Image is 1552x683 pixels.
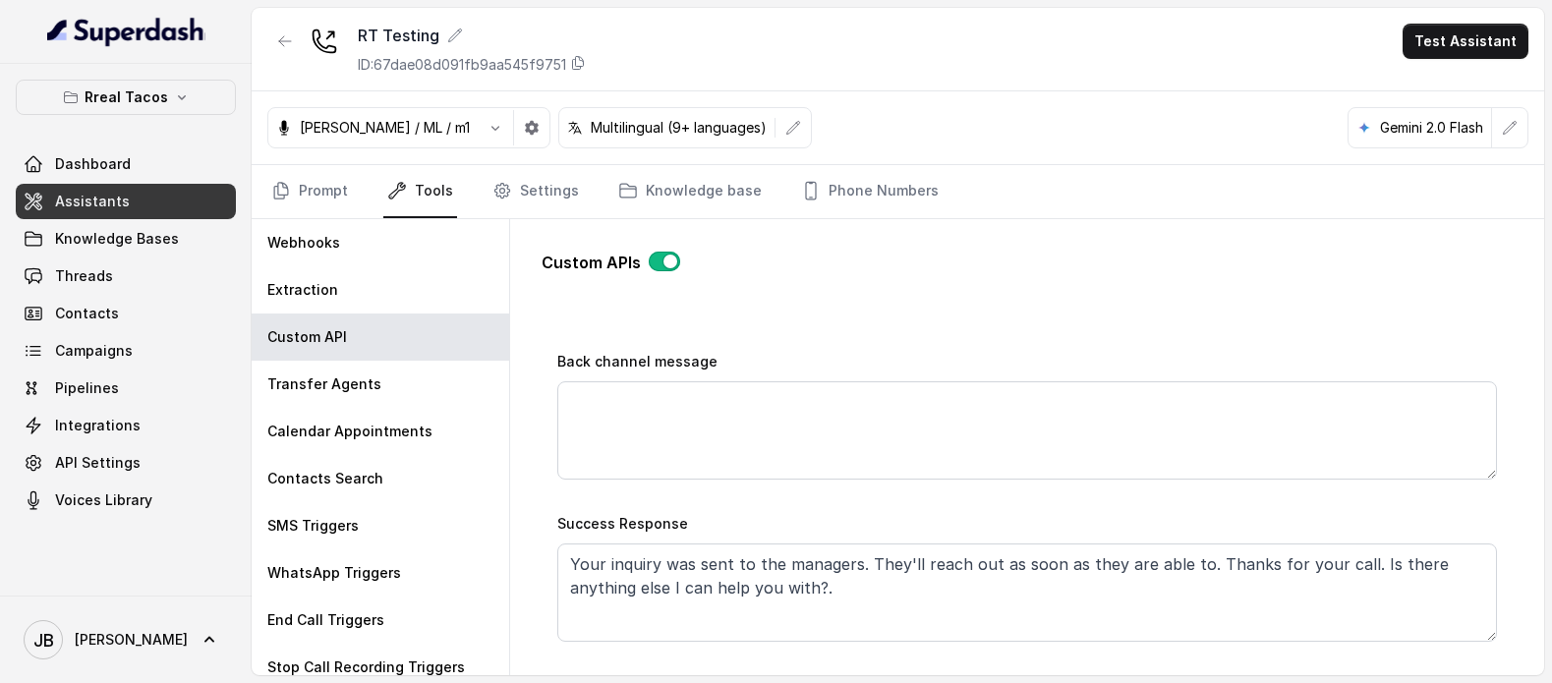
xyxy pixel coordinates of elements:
p: Gemini 2.0 Flash [1380,118,1483,138]
a: Pipelines [16,370,236,406]
span: Campaigns [55,341,133,361]
p: Webhooks [267,233,340,253]
p: Contacts Search [267,469,383,488]
a: Tools [383,165,457,218]
span: Threads [55,266,113,286]
a: [PERSON_NAME] [16,612,236,667]
text: JB [33,630,54,651]
nav: Tabs [267,165,1528,218]
a: Assistants [16,184,236,219]
p: [PERSON_NAME] / ML / m1 [300,118,470,138]
button: Rreal Tacos [16,80,236,115]
p: Extraction [267,280,338,300]
a: Knowledge Bases [16,221,236,256]
span: Integrations [55,416,141,435]
span: API Settings [55,453,141,473]
p: Custom API [267,327,347,347]
span: Dashboard [55,154,131,174]
a: Settings [489,165,583,218]
a: Dashboard [16,146,236,182]
a: Threads [16,258,236,294]
a: Integrations [16,408,236,443]
p: WhatsApp Triggers [267,563,401,583]
textarea: Your inquiry was sent to the managers. They'll reach out as soon as they are able to. Thanks for ... [557,543,1497,642]
a: Voices Library [16,483,236,518]
svg: google logo [1356,120,1372,136]
p: Calendar Appointments [267,422,432,441]
p: ID: 67dae08d091fb9aa545f9751 [358,55,566,75]
label: Back channel message [557,353,718,370]
label: Success Response [557,515,688,532]
span: Pipelines [55,378,119,398]
span: Voices Library [55,490,152,510]
span: Assistants [55,192,130,211]
span: Knowledge Bases [55,229,179,249]
span: Contacts [55,304,119,323]
p: Transfer Agents [267,374,381,394]
div: RT Testing [358,24,586,47]
button: Test Assistant [1403,24,1528,59]
p: Rreal Tacos [85,85,168,109]
img: light.svg [47,16,205,47]
a: Phone Numbers [797,165,943,218]
a: Campaigns [16,333,236,369]
a: Contacts [16,296,236,331]
a: Knowledge base [614,165,766,218]
p: Stop Call Recording Triggers [267,657,465,677]
a: API Settings [16,445,236,481]
p: End Call Triggers [267,610,384,630]
span: [PERSON_NAME] [75,630,188,650]
a: Prompt [267,165,352,218]
p: SMS Triggers [267,516,359,536]
p: Multilingual (9+ languages) [591,118,767,138]
p: Custom APIs [542,251,641,274]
